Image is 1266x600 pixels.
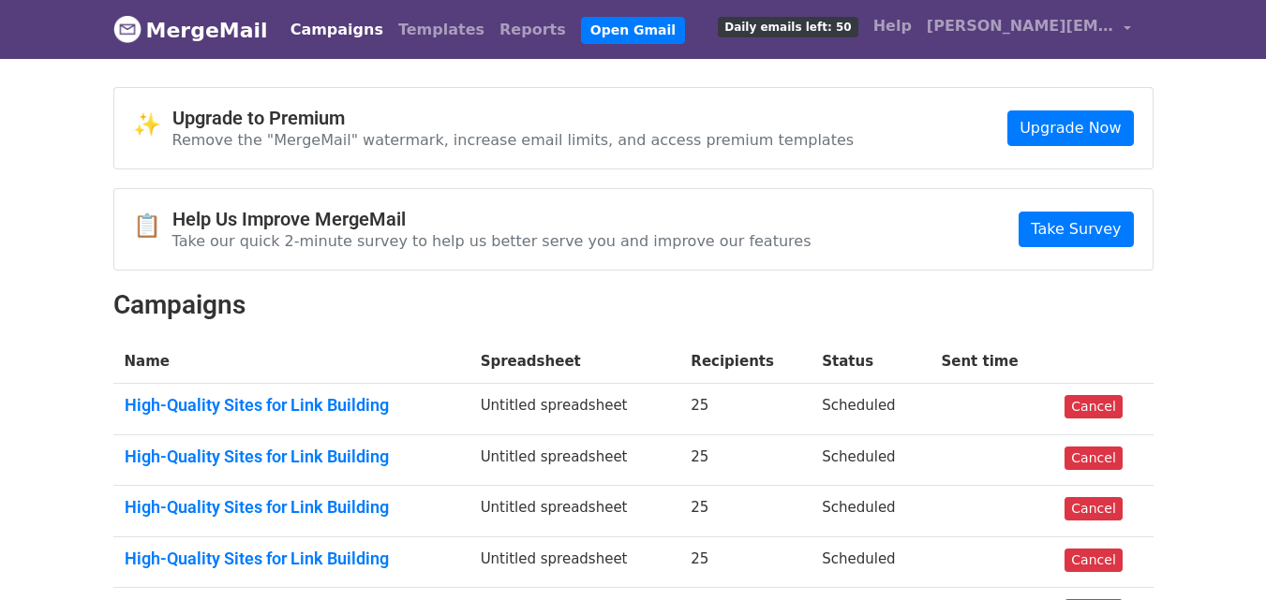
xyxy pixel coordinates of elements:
[125,549,458,569] a: High-Quality Sites for Link Building
[811,434,930,486] td: Scheduled
[283,11,391,49] a: Campaigns
[679,536,811,588] td: 25
[710,7,865,45] a: Daily emails left: 50
[469,486,680,537] td: Untitled spreadsheet
[125,497,458,518] a: High-Quality Sites for Link Building
[919,7,1139,51] a: [PERSON_NAME][EMAIL_ADDRESS][PERSON_NAME][DOMAIN_NAME]
[391,11,492,49] a: Templates
[172,231,812,251] p: Take our quick 2-minute survey to help us better serve you and improve our features
[469,340,680,384] th: Spreadsheet
[1065,395,1122,418] a: Cancel
[1007,110,1133,146] a: Upgrade Now
[679,486,811,537] td: 25
[718,17,857,37] span: Daily emails left: 50
[125,395,458,416] a: High-Quality Sites for Link Building
[133,212,172,240] span: 📋
[1065,497,1122,520] a: Cancel
[469,536,680,588] td: Untitled spreadsheet
[1065,549,1122,572] a: Cancel
[172,208,812,230] h4: Help Us Improve MergeMail
[811,340,930,384] th: Status
[172,130,855,150] p: Remove the "MergeMail" watermark, increase email limits, and access premium templates
[679,340,811,384] th: Recipients
[930,340,1053,384] th: Sent time
[1065,446,1122,470] a: Cancel
[679,434,811,486] td: 25
[125,446,458,467] a: High-Quality Sites for Link Building
[679,384,811,435] td: 25
[927,15,1114,37] span: [PERSON_NAME][EMAIL_ADDRESS][PERSON_NAME][DOMAIN_NAME]
[113,15,141,43] img: MergeMail logo
[811,486,930,537] td: Scheduled
[492,11,573,49] a: Reports
[469,384,680,435] td: Untitled spreadsheet
[1019,212,1133,247] a: Take Survey
[866,7,919,45] a: Help
[811,384,930,435] td: Scheduled
[113,10,268,50] a: MergeMail
[113,289,1154,321] h2: Campaigns
[172,107,855,129] h4: Upgrade to Premium
[469,434,680,486] td: Untitled spreadsheet
[113,340,469,384] th: Name
[133,111,172,139] span: ✨
[581,17,685,44] a: Open Gmail
[811,536,930,588] td: Scheduled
